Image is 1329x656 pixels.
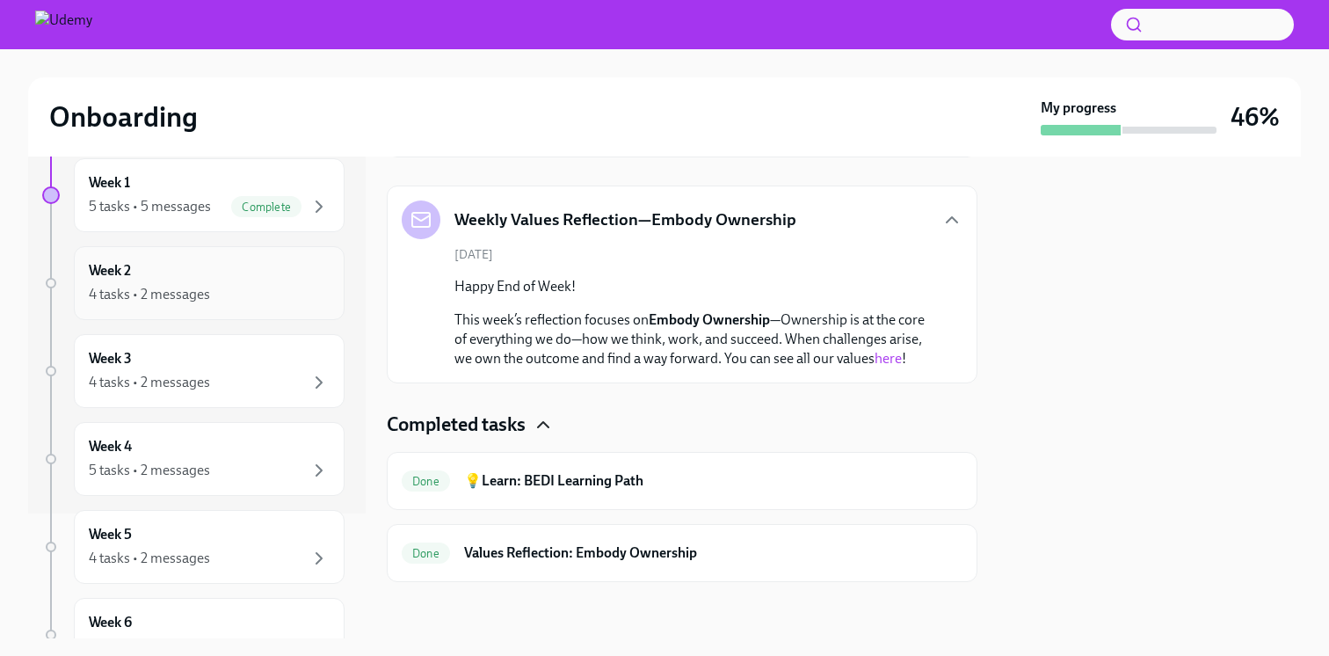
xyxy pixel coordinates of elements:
div: 4 tasks • 2 messages [89,373,210,392]
a: Week 45 tasks • 2 messages [42,422,345,496]
h6: 💡Learn: BEDI Learning Path [464,471,962,491]
p: This week’s reflection focuses on —Ownership is at the core of everything we do—how we think, wor... [454,310,934,368]
h6: Week 5 [89,525,132,544]
a: DoneValues Reflection: Embody Ownership [402,539,962,567]
div: 5 tasks • 2 messages [89,461,210,480]
a: Week 54 tasks • 2 messages [42,510,345,584]
h5: Weekly Values Reflection—Embody Ownership [454,208,796,231]
a: Week 15 tasks • 5 messagesComplete [42,158,345,232]
h6: Week 2 [89,261,131,281]
img: Udemy [35,11,92,39]
div: 5 tasks • 5 messages [89,197,211,216]
div: 4 tasks • 2 messages [89,285,210,304]
a: Done💡Learn: BEDI Learning Path [402,467,962,495]
h6: Week 6 [89,613,132,632]
strong: My progress [1041,98,1116,118]
div: Completed tasks [387,412,977,438]
h6: Week 3 [89,349,132,368]
a: Week 34 tasks • 2 messages [42,334,345,408]
h2: Onboarding [49,99,198,135]
a: here [875,350,902,367]
span: Complete [231,200,301,214]
strong: Embody Ownership [649,311,770,328]
div: 1 message [89,637,151,656]
h6: Values Reflection: Embody Ownership [464,543,962,563]
span: Done [402,475,450,488]
p: Happy End of Week! [454,277,934,296]
div: 4 tasks • 2 messages [89,549,210,568]
span: [DATE] [454,246,493,263]
a: Week 24 tasks • 2 messages [42,246,345,320]
h4: Completed tasks [387,412,526,438]
h6: Week 4 [89,437,132,456]
h3: 46% [1231,101,1280,133]
h6: Week 1 [89,173,130,193]
span: Done [402,547,450,560]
